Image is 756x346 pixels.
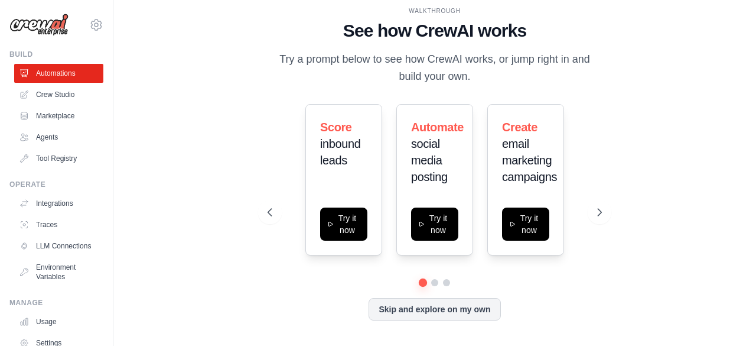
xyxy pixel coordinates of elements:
a: Tool Registry [14,149,103,168]
a: Agents [14,128,103,147]
a: Crew Studio [14,85,103,104]
button: Try it now [502,208,549,241]
span: email marketing campaigns [502,137,557,183]
div: WALKTHROUGH [268,7,602,15]
a: Automations [14,64,103,83]
div: Build [9,50,103,59]
button: Skip and explore on my own [369,298,500,321]
button: Try it now [320,208,367,241]
a: Marketplace [14,106,103,125]
span: Score [320,121,352,134]
img: Logo [9,14,69,36]
a: Environment Variables [14,258,103,286]
span: Create [502,121,537,134]
a: Traces [14,215,103,234]
a: Integrations [14,194,103,213]
a: Usage [14,312,103,331]
div: Operate [9,180,103,189]
a: LLM Connections [14,237,103,256]
h1: See how CrewAI works [268,20,602,41]
p: Try a prompt below to see how CrewAI works, or jump right in and build your own. [268,51,602,86]
span: social media posting [411,137,448,183]
div: Manage [9,298,103,308]
button: Try it now [411,208,458,241]
span: inbound leads [320,137,360,167]
span: Automate [411,121,464,134]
